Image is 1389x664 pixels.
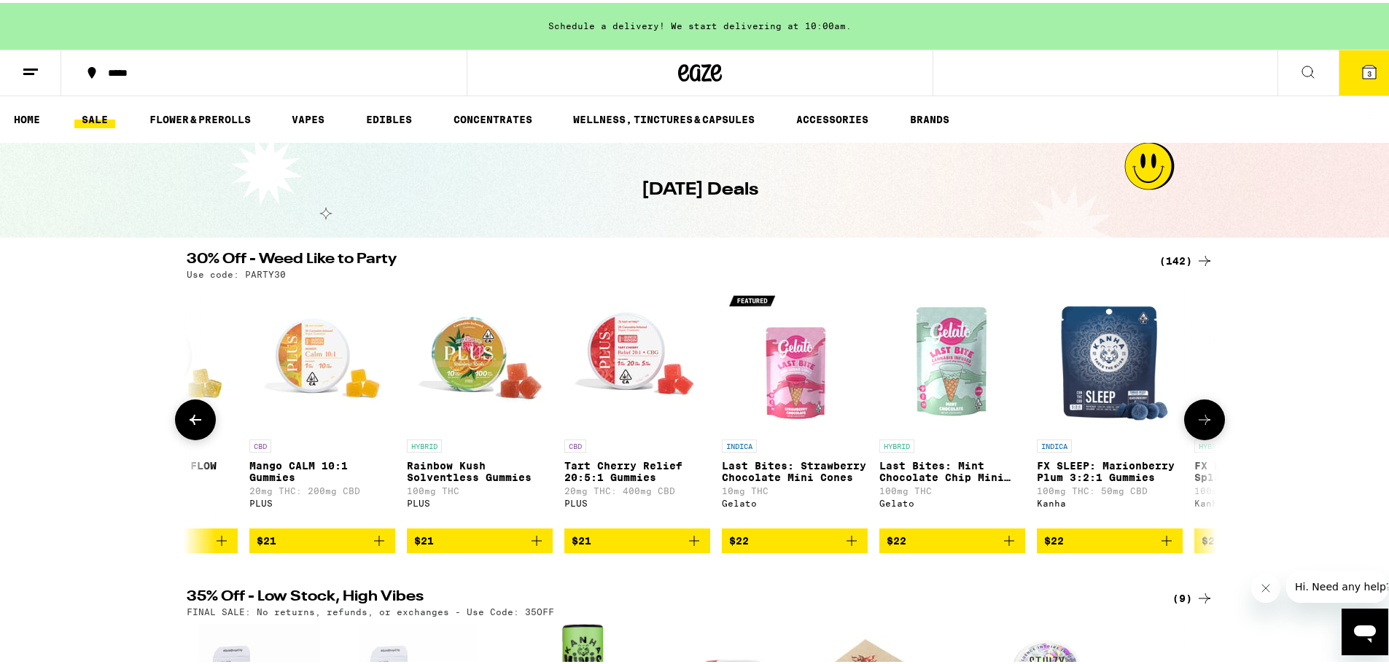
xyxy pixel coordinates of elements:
[249,284,395,526] a: Open page for Mango CALM 10:1 Gummies from PLUS
[879,526,1025,550] button: Add to bag
[564,526,710,550] button: Add to bag
[407,496,553,505] div: PLUS
[1037,284,1183,526] a: Open page for FX SLEEP: Marionberry Plum 3:2:1 Gummies from Kanha
[722,457,868,480] p: Last Bites: Strawberry Chocolate Mini Cones
[249,457,395,480] p: Mango CALM 10:1 Gummies
[74,108,115,125] a: SALE
[1037,483,1183,493] p: 100mg THC: 50mg CBD
[407,457,553,480] p: Rainbow Kush Solventless Gummies
[1194,526,1340,550] button: Add to bag
[249,526,395,550] button: Add to bag
[1037,457,1183,480] p: FX SLEEP: Marionberry Plum 3:2:1 Gummies
[414,532,434,544] span: $21
[572,532,591,544] span: $21
[1207,284,1328,429] img: Kanha - FX ENERGY: Citrus Splash 1:1 Gummies
[359,108,419,125] a: EDIBLES
[722,284,868,526] a: Open page for Last Bites: Strawberry Chocolate Mini Cones from Gelato
[722,284,868,429] img: Gelato - Last Bites: Strawberry Chocolate Mini Cones
[446,108,540,125] a: CONCENTRATES
[879,284,1025,429] img: Gelato - Last Bites: Mint Chocolate Chip Mini Cones
[879,457,1025,480] p: Last Bites: Mint Chocolate Chip Mini Cones
[407,483,553,493] p: 100mg THC
[187,249,1142,267] h2: 30% Off - Weed Like to Party
[879,483,1025,493] p: 100mg THC
[564,284,710,429] img: PLUS - Tart Cherry Relief 20:5:1 Gummies
[1194,437,1229,450] p: HYBRID
[903,108,957,125] a: BRANDS
[1194,483,1340,493] p: 100mg THC
[642,175,758,200] h1: [DATE] Deals
[1194,284,1340,526] a: Open page for FX ENERGY: Citrus Splash 1:1 Gummies from Kanha
[9,10,105,22] span: Hi. Need any help?
[564,437,586,450] p: CBD
[407,437,442,450] p: HYBRID
[722,526,868,550] button: Add to bag
[722,496,868,505] div: Gelato
[1172,587,1213,604] a: (9)
[187,587,1142,604] h2: 35% Off - Low Stock, High Vibes
[187,267,286,276] p: Use code: PARTY30
[564,284,710,526] a: Open page for Tart Cherry Relief 20:5:1 Gummies from PLUS
[1159,249,1213,267] a: (142)
[879,437,914,450] p: HYBRID
[566,108,762,125] a: WELLNESS, TINCTURES & CAPSULES
[407,526,553,550] button: Add to bag
[7,108,47,125] a: HOME
[1367,66,1372,75] span: 3
[257,532,276,544] span: $21
[722,437,757,450] p: INDICA
[1049,284,1171,429] img: Kanha - FX SLEEP: Marionberry Plum 3:2:1 Gummies
[1037,496,1183,505] div: Kanha
[564,483,710,493] p: 20mg THC: 400mg CBD
[249,437,271,450] p: CBD
[249,483,395,493] p: 20mg THC: 200mg CBD
[564,457,710,480] p: Tart Cherry Relief 20:5:1 Gummies
[1202,532,1221,544] span: $22
[789,108,876,125] a: ACCESSORIES
[729,532,749,544] span: $22
[407,284,553,429] img: PLUS - Rainbow Kush Solventless Gummies
[564,496,710,505] div: PLUS
[1194,496,1340,505] div: Kanha
[284,108,332,125] a: VAPES
[249,496,395,505] div: PLUS
[142,108,258,125] a: FLOWER & PREROLLS
[187,604,554,614] p: FINAL SALE: No returns, refunds, or exchanges - Use Code: 35OFF
[722,483,868,493] p: 10mg THC
[407,284,553,526] a: Open page for Rainbow Kush Solventless Gummies from PLUS
[1194,457,1340,480] p: FX ENERGY: Citrus Splash 1:1 Gummies
[879,284,1025,526] a: Open page for Last Bites: Mint Chocolate Chip Mini Cones from Gelato
[1286,568,1388,600] iframe: Message from company
[1037,526,1183,550] button: Add to bag
[1037,437,1072,450] p: INDICA
[1044,532,1064,544] span: $22
[1342,606,1388,652] iframe: Button to launch messaging window
[1251,571,1280,600] iframe: Close message
[249,284,395,429] img: PLUS - Mango CALM 10:1 Gummies
[879,496,1025,505] div: Gelato
[887,532,906,544] span: $22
